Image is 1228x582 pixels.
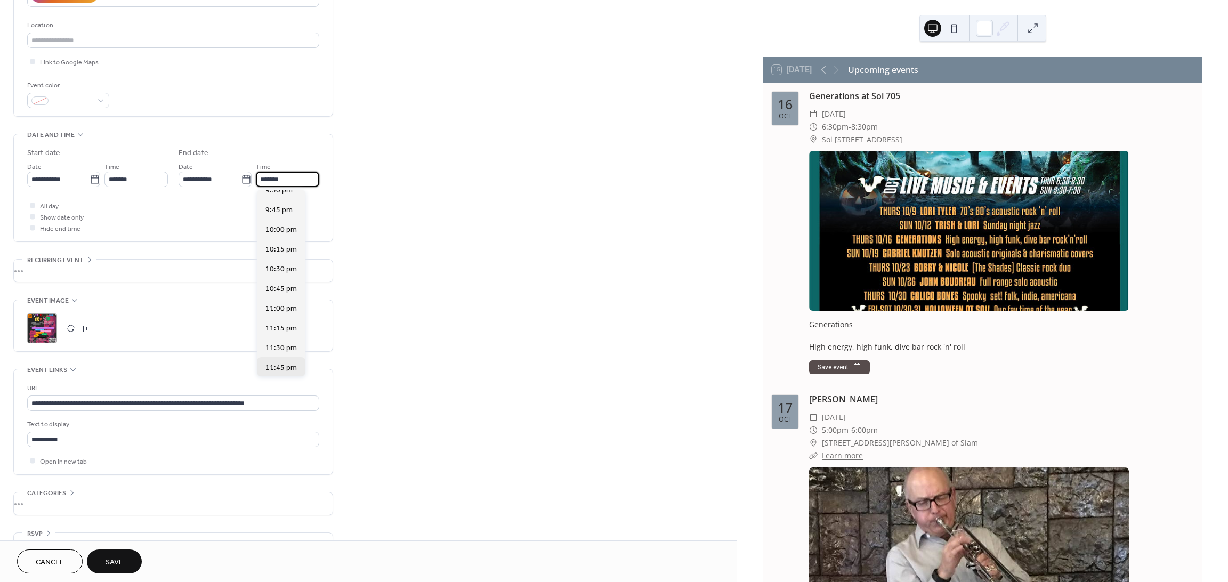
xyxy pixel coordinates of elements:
div: Location [27,20,317,31]
div: Generations High energy, high funk, dive bar rock 'n' roll [809,319,1193,352]
div: End date [179,148,208,159]
span: - [849,120,851,133]
span: Recurring event [27,255,84,266]
span: Event image [27,295,69,306]
div: ​ [809,436,818,449]
span: Event links [27,365,67,376]
span: 9:45 pm [265,205,293,216]
span: 10:45 pm [265,284,297,295]
div: ••• [14,492,333,515]
button: Save [87,549,142,573]
span: RSVP [27,528,43,539]
div: Oct [779,113,792,120]
span: Time [256,161,271,173]
span: 6:30pm [822,120,849,133]
span: Date [27,161,42,173]
div: ••• [14,533,333,555]
div: ​ [809,133,818,146]
span: [DATE] [822,411,846,424]
span: All day [40,201,59,212]
span: Hide end time [40,223,80,235]
span: 10:30 pm [265,264,297,275]
div: Upcoming events [848,63,918,76]
div: Event color [27,80,107,91]
span: 9:30 pm [265,185,293,196]
div: ​ [809,108,818,120]
div: ​ [809,120,818,133]
span: Time [104,161,119,173]
span: Show date only [40,212,84,223]
span: Date [179,161,193,173]
span: Categories [27,488,66,499]
div: ​ [809,424,818,436]
span: 10:15 pm [265,244,297,255]
span: Open in new tab [40,456,87,467]
a: Learn more [822,450,863,460]
a: [PERSON_NAME] [809,393,878,405]
span: 11:30 pm [265,343,297,354]
div: Generations at Soi 705 [809,90,1193,102]
div: Text to display [27,419,317,430]
span: Save [106,557,123,568]
span: 11:15 pm [265,323,297,334]
div: ​ [809,449,818,462]
button: Save event [809,360,870,374]
div: Start date [27,148,60,159]
span: 10:00 pm [265,224,297,236]
span: Date and time [27,130,75,141]
div: ; [27,313,57,343]
div: ••• [14,260,333,282]
span: Cancel [36,557,64,568]
div: 16 [778,98,793,111]
div: URL [27,383,317,394]
span: Soi [STREET_ADDRESS] [822,133,902,146]
span: [DATE] [822,108,846,120]
span: 6:00pm [851,424,878,436]
div: 17 [778,401,793,414]
span: 8:30pm [851,120,878,133]
div: Oct [779,416,792,423]
span: Link to Google Maps [40,57,99,68]
span: 11:45 pm [265,362,297,374]
span: [STREET_ADDRESS][PERSON_NAME] of Siam [822,436,978,449]
span: 5:00pm [822,424,849,436]
div: ​ [809,411,818,424]
span: - [849,424,851,436]
button: Cancel [17,549,83,573]
span: 11:00 pm [265,303,297,314]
